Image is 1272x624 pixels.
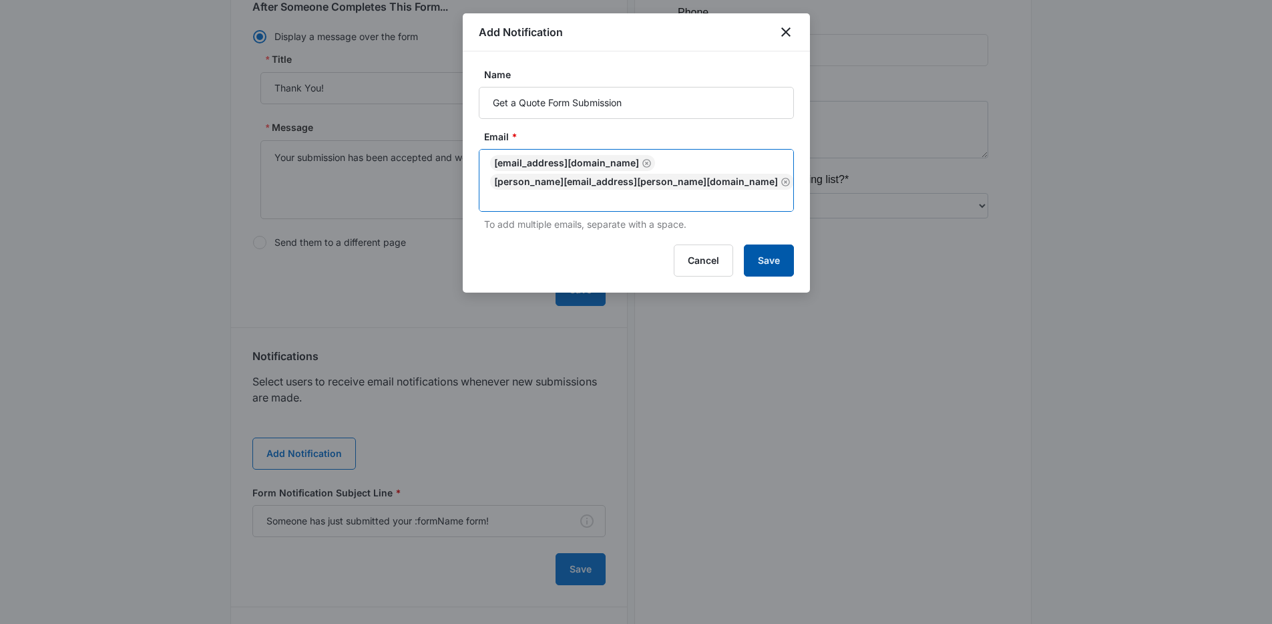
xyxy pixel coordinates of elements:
span: Submit [9,396,42,408]
button: Remove [642,158,651,168]
button: close [778,24,794,40]
div: [EMAIL_ADDRESS][DOMAIN_NAME] [490,155,655,171]
div: [PERSON_NAME][EMAIL_ADDRESS][PERSON_NAME][DOMAIN_NAME] [490,174,794,190]
label: Name [484,67,799,82]
button: Cancel [674,245,733,277]
button: Save [744,245,794,277]
h1: Add Notification [479,24,563,40]
label: Email [484,130,799,144]
button: Remove [781,177,790,186]
p: To add multiple emails, separate with a space. [484,217,794,231]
